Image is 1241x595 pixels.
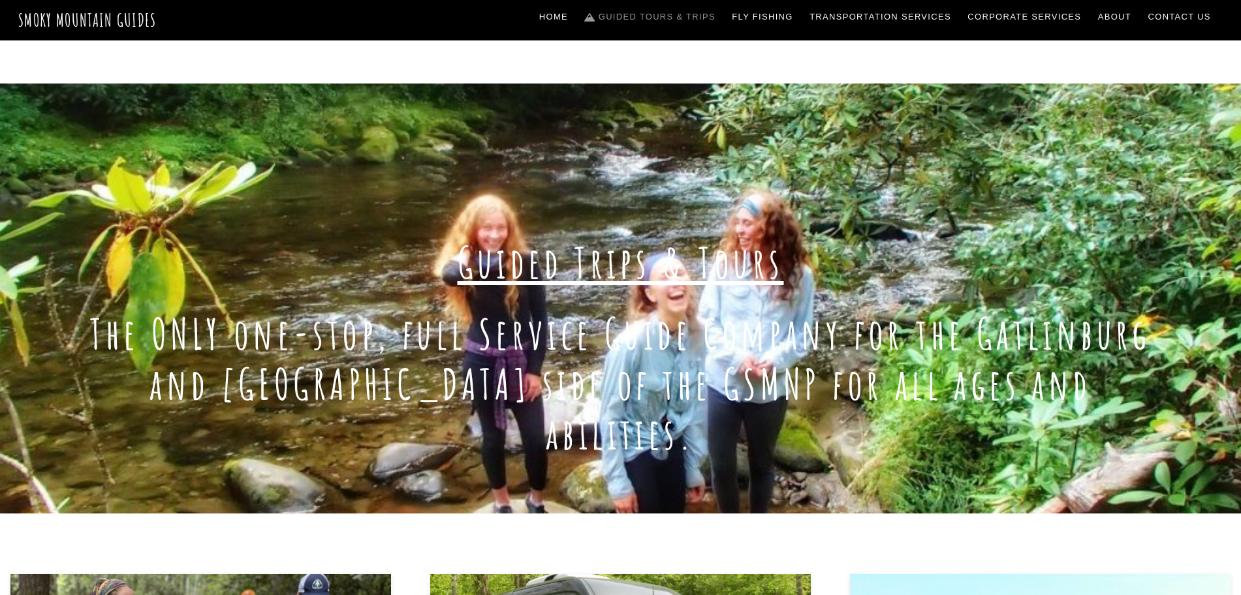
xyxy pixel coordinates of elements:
a: Transportation Services [804,3,956,31]
a: Smoky Mountain Guides [18,9,157,31]
a: Contact Us [1143,3,1216,31]
span: Guided Trips & Tours [458,236,784,289]
a: Guided Tours & Trips [580,3,721,31]
a: About [1093,3,1137,31]
a: Fly Fishing [727,3,798,31]
a: Corporate Services [963,3,1087,31]
a: Home [534,3,573,31]
h1: The ONLY one-stop, full Service Guide Company for the Gatlinburg and [GEOGRAPHIC_DATA] side of th... [84,309,1157,459]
